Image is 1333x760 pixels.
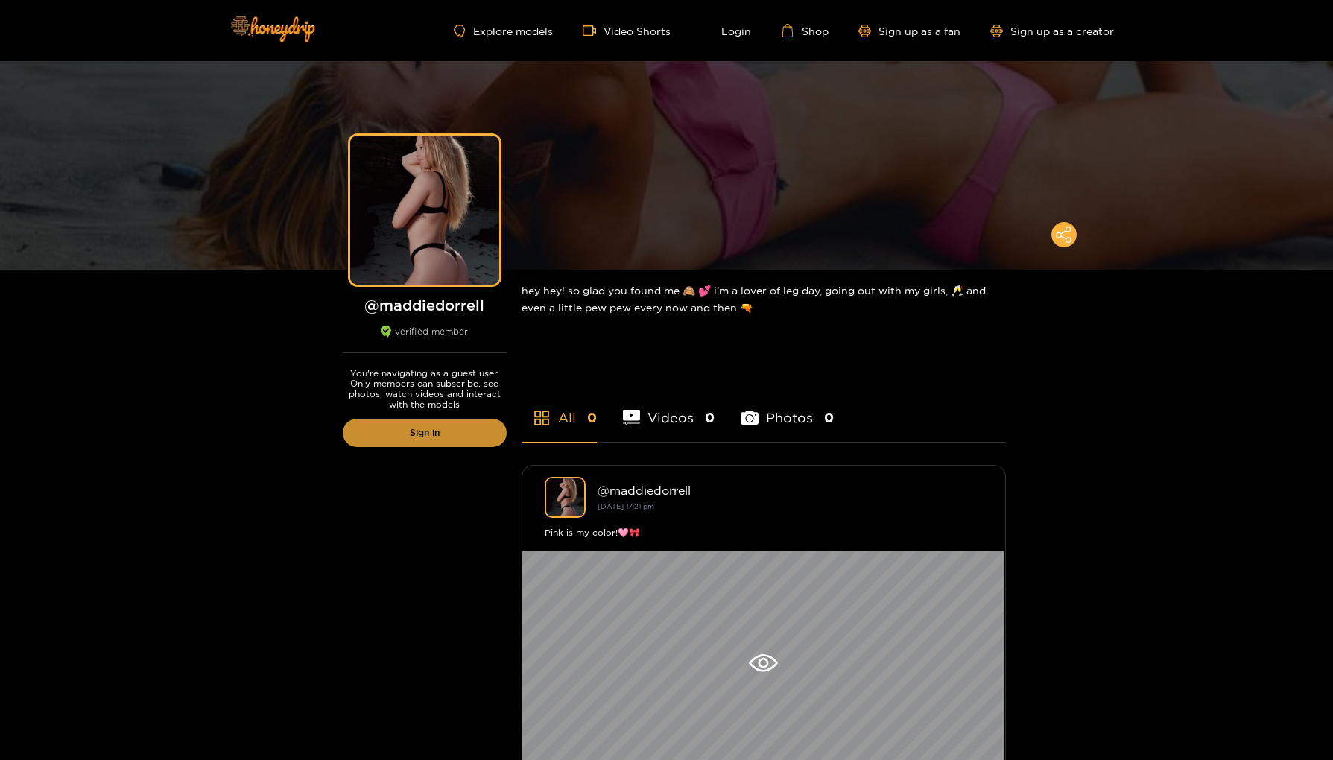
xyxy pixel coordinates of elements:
[990,25,1114,37] a: Sign up as a creator
[705,408,715,427] span: 0
[858,25,960,37] a: Sign up as a fan
[587,408,597,427] span: 0
[343,368,507,410] p: You're navigating as a guest user. Only members can subscribe, see photos, watch videos and inter...
[522,375,597,442] li: All
[522,270,1006,328] div: hey hey! so glad you found me 🙈 💕 i’m a lover of leg day, going out with my girls, 🥂 and even a l...
[533,409,551,427] span: appstore
[583,24,604,37] span: video-camera
[545,525,983,540] div: Pink is my color!🩷🎀
[598,484,983,497] div: @ maddiedorrell
[343,326,507,353] div: verified member
[583,24,671,37] a: Video Shorts
[781,24,829,37] a: Shop
[700,24,751,37] a: Login
[545,477,586,518] img: maddiedorrell
[343,296,507,314] h1: @ maddiedorrell
[824,408,834,427] span: 0
[454,25,552,37] a: Explore models
[598,502,654,510] small: [DATE] 17:21 pm
[741,375,834,442] li: Photos
[343,419,507,447] a: Sign in
[623,375,715,442] li: Videos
